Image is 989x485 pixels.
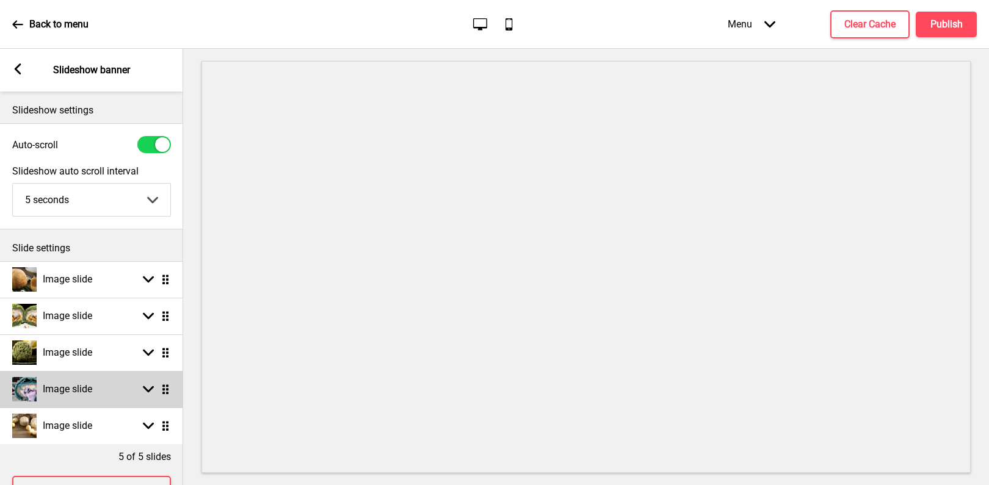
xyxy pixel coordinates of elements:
[715,6,788,42] div: Menu
[916,12,977,37] button: Publish
[12,242,171,255] p: Slide settings
[844,18,896,31] h4: Clear Cache
[930,18,963,31] h4: Publish
[12,139,58,151] label: Auto-scroll
[118,450,171,464] p: 5 of 5 slides
[43,419,92,433] h4: Image slide
[12,165,171,177] label: Slideshow auto scroll interval
[43,309,92,323] h4: Image slide
[43,273,92,286] h4: Image slide
[43,383,92,396] h4: Image slide
[29,18,89,31] p: Back to menu
[830,10,910,38] button: Clear Cache
[43,346,92,359] h4: Image slide
[12,8,89,41] a: Back to menu
[53,63,130,77] p: Slideshow banner
[12,104,171,117] p: Slideshow settings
